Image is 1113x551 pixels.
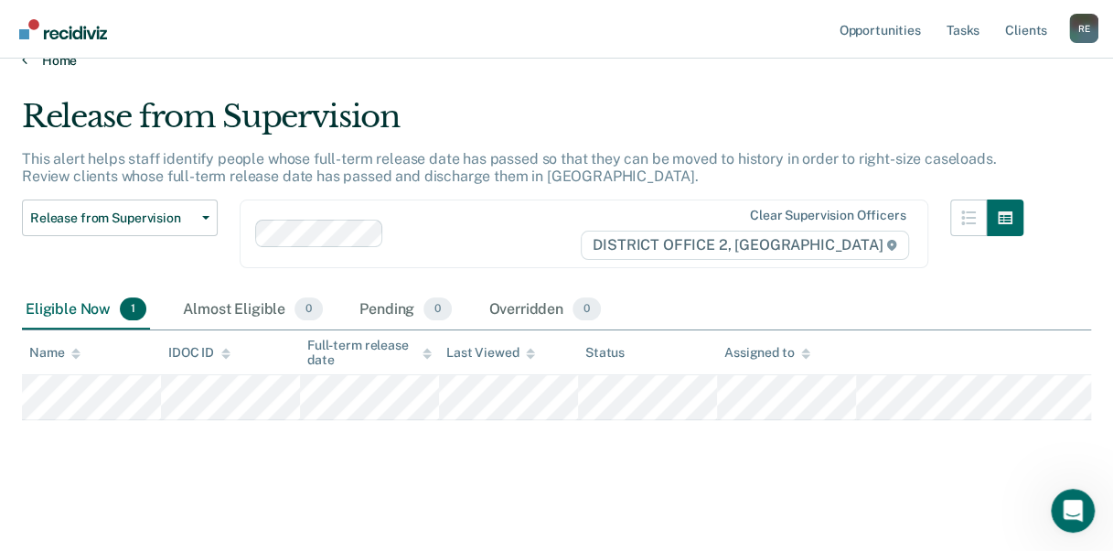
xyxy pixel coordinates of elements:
[750,208,905,223] div: Clear supervision officers
[29,345,80,361] div: Name
[22,98,1023,150] div: Release from Supervision
[22,52,1091,69] a: Home
[22,290,150,330] div: Eligible Now1
[581,231,909,260] span: DISTRICT OFFICE 2, [GEOGRAPHIC_DATA]
[423,297,452,321] span: 0
[573,297,601,321] span: 0
[22,150,996,185] p: This alert helps staff identify people whose full-term release date has passed so that they can b...
[22,200,218,236] button: Release from Supervision
[179,290,326,330] div: Almost Eligible0
[19,19,107,39] img: Recidiviz
[30,211,195,226] span: Release from Supervision
[724,345,810,361] div: Assigned to
[168,345,230,361] div: IDOC ID
[485,290,605,330] div: Overridden0
[585,345,625,361] div: Status
[307,338,432,369] div: Full-term release date
[1051,489,1095,533] iframe: Intercom live chat
[1069,14,1098,43] button: Profile dropdown button
[294,297,323,321] span: 0
[120,297,146,321] span: 1
[356,290,455,330] div: Pending0
[446,345,535,361] div: Last Viewed
[1069,14,1098,43] div: R E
